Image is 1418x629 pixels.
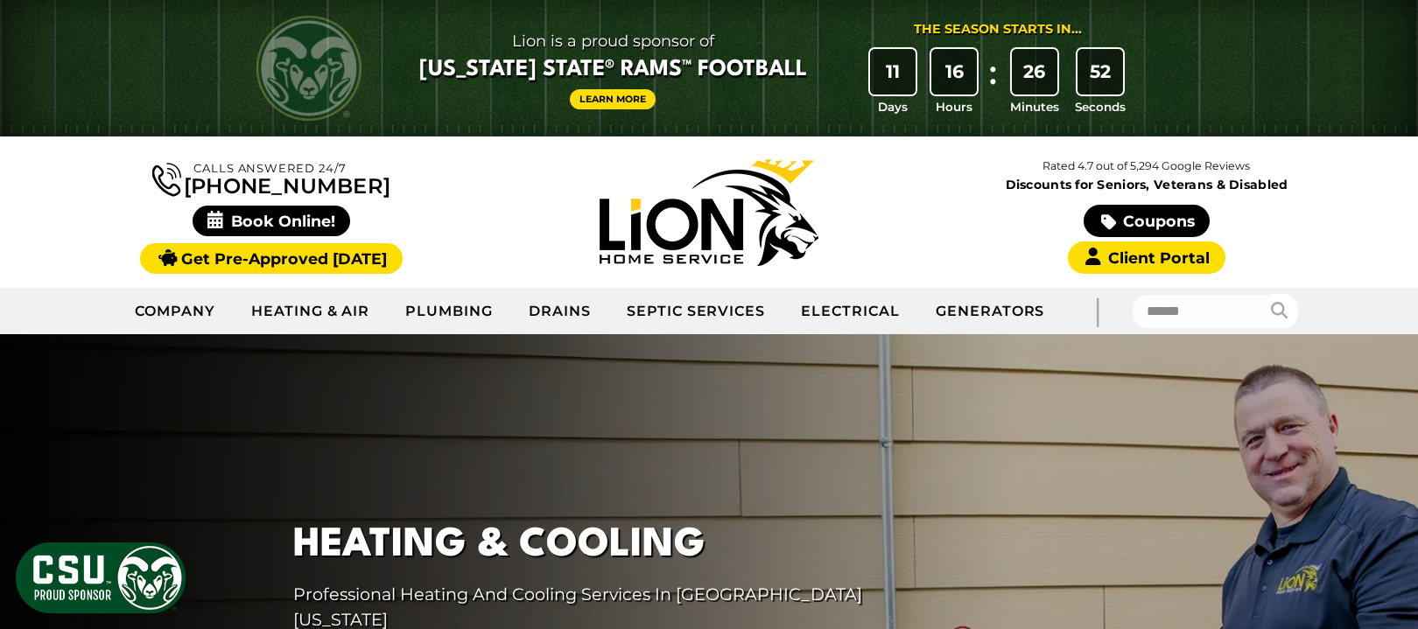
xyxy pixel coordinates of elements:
a: Heating & Air [234,290,388,333]
div: 11 [870,49,916,94]
a: Drains [511,290,609,333]
div: The Season Starts in... [914,20,1082,39]
span: Lion is a proud sponsor of [419,27,807,55]
div: | [1062,288,1132,334]
img: CSU Sponsor Badge [13,540,188,616]
a: Plumbing [388,290,511,333]
span: Discounts for Seniors, Veterans & Disabled [931,178,1362,191]
div: 26 [1012,49,1057,94]
a: Company [117,290,234,333]
span: Seconds [1075,98,1126,115]
img: Lion Home Service [600,159,818,266]
span: Minutes [1010,98,1059,115]
p: Rated 4.7 out of 5,294 Google Reviews [928,157,1365,176]
span: Hours [936,98,972,115]
a: Electrical [783,290,918,333]
span: [US_STATE] State® Rams™ Football [419,55,807,85]
a: Septic Services [609,290,783,333]
span: Days [878,98,908,115]
a: Coupons [1084,205,1210,237]
h1: Heating & Cooling [293,516,930,575]
a: Client Portal [1068,241,1225,274]
a: Learn More [570,89,656,109]
a: Generators [918,290,1063,333]
div: : [985,49,1002,116]
div: 16 [931,49,977,94]
div: 52 [1078,49,1123,94]
a: Get Pre-Approved [DATE] [140,243,402,274]
span: Book Online! [193,206,351,236]
img: CSU Rams logo [256,16,362,121]
a: [PHONE_NUMBER] [152,159,390,197]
